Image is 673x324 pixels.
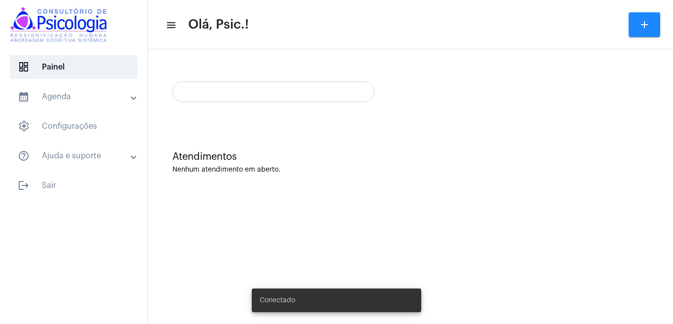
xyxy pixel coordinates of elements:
span: Sair [10,174,137,197]
mat-icon: sidenav icon [166,19,175,31]
div: Nenhum atendimento em aberto. [172,166,648,174]
mat-panel-title: Ajuda e suporte [18,150,132,162]
span: Olá, Psic.! [188,17,249,33]
mat-panel-title: Agenda [18,91,132,103]
mat-icon: sidenav icon [18,180,30,191]
mat-expansion-panel-header: sidenav iconAgenda [6,85,147,108]
span: sidenav icon [18,61,30,73]
span: Conectado [260,295,295,305]
div: Atendimentos [172,151,648,162]
span: sidenav icon [18,120,30,132]
mat-icon: sidenav icon [18,91,30,103]
mat-icon: sidenav icon [18,150,30,162]
img: logomarcaconsultorio.jpeg [8,5,109,44]
span: Painel [10,55,137,79]
span: Configurações [10,114,137,138]
mat-expansion-panel-header: sidenav iconAjuda e suporte [6,144,147,168]
mat-icon: add [639,19,650,31]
